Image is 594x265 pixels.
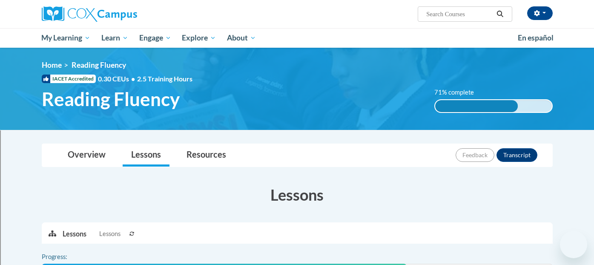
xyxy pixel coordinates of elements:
input: Search Courses [425,9,494,19]
span: • [131,75,135,83]
a: Explore [176,28,221,48]
span: 0.30 CEUs [98,74,137,84]
div: 71% complete [435,100,518,112]
span: Reading Fluency [42,88,180,110]
span: En español [518,33,554,42]
button: Search [494,9,506,19]
a: En español [512,29,559,47]
a: Learn [96,28,134,48]
img: Cox Campus [42,6,137,22]
span: Explore [182,33,216,43]
a: Home [42,60,62,69]
span: My Learning [41,33,90,43]
label: 71% complete [434,88,483,97]
iframe: Button to launch messaging window [560,231,587,258]
span: IACET Accredited [42,75,96,83]
span: 2.5 Training Hours [137,75,192,83]
a: About [221,28,261,48]
button: Account Settings [527,6,553,20]
a: Cox Campus [42,6,204,22]
a: My Learning [36,28,96,48]
span: Learn [101,33,128,43]
span: Engage [139,33,171,43]
a: Engage [134,28,177,48]
span: About [227,33,256,43]
span: Reading Fluency [72,60,126,69]
div: Main menu [29,28,565,48]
